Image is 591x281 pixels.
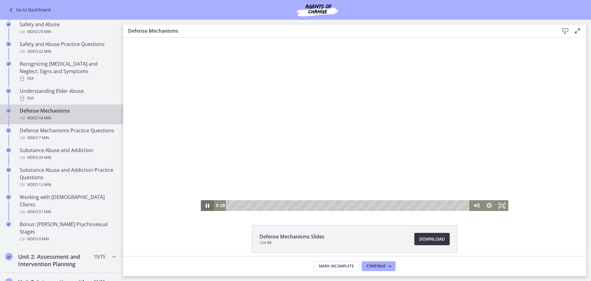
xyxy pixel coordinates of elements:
[6,128,11,133] i: Completed
[38,154,51,161] span: · 29 min
[6,61,11,66] i: Completed
[123,38,586,211] iframe: Video Lesson
[20,127,116,142] div: Defense Mechanisms Practice Questions
[6,22,11,27] i: Completed
[20,21,116,35] div: Safety and Abuse
[6,167,11,172] i: Completed
[367,264,386,269] span: Continue
[7,6,51,14] a: Go to Dashboard
[6,195,11,200] i: Completed
[20,48,116,55] div: Video
[20,181,116,188] div: Video
[20,193,116,216] div: Working with [DEMOGRAPHIC_DATA] Clients
[314,261,359,271] button: Mark Incomplete
[20,28,116,35] div: Video
[20,235,116,243] div: Video
[20,40,116,55] div: Safety and Abuse Practice Questions
[38,235,49,243] span: · 9 min
[20,208,116,216] div: Video
[20,87,116,102] div: Understanding Elder Abuse
[6,89,11,93] i: Completed
[38,114,51,122] span: · 18 min
[38,181,51,188] span: · 12 min
[347,163,360,173] button: Mute
[259,233,324,240] span: Defense Mechanisms Slides
[38,28,51,35] span: · 29 min
[18,253,93,268] h2: Unit 2: Assessment and Intervention Planning
[20,134,116,142] div: Video
[6,148,11,153] i: Completed
[20,75,116,82] div: PDF
[20,221,116,243] div: Bonus: [PERSON_NAME] Psychosexual Stages
[20,147,116,161] div: Substance Abuse and Addiction
[128,27,549,35] h3: Defense Mechanisms
[319,264,354,269] span: Mark Incomplete
[360,163,372,173] button: Show settings menu
[20,107,116,122] div: Defense Mechanisms
[414,233,450,245] a: Download
[372,163,385,173] button: Fullscreen
[38,208,51,216] span: · 57 min
[362,261,396,271] button: Continue
[20,95,116,102] div: PDF
[5,253,13,260] i: Completed
[20,166,116,188] div: Substance Abuse and Addiction Practice Questions
[38,48,51,55] span: · 22 min
[20,114,116,122] div: Video
[38,134,49,142] span: · 7 min
[419,235,445,243] span: Download
[20,60,116,82] div: Recognizing [MEDICAL_DATA] and Neglect: Signs and Symptoms
[259,240,324,245] span: 124 KB
[94,253,105,260] span: 15 / 15
[6,222,11,227] i: Completed
[6,42,11,47] i: Completed
[280,2,354,17] img: Agents of Change
[20,154,116,161] div: Video
[6,108,11,113] i: Completed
